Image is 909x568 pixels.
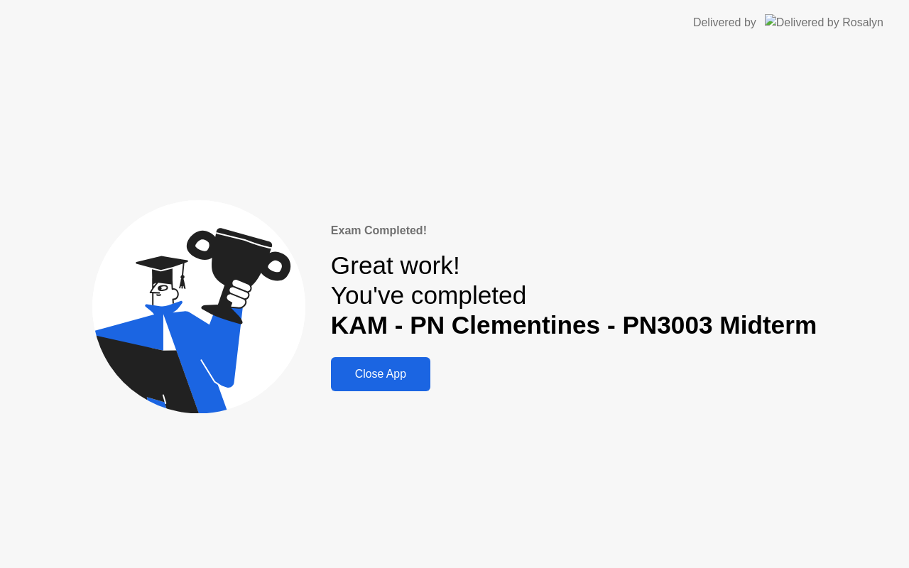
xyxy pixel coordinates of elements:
div: Great work! You've completed [331,251,817,341]
b: KAM - PN Clementines - PN3003 Midterm [331,311,817,339]
img: Delivered by Rosalyn [765,14,883,31]
button: Close App [331,357,430,391]
div: Delivered by [693,14,756,31]
div: Close App [335,368,426,381]
div: Exam Completed! [331,222,817,239]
